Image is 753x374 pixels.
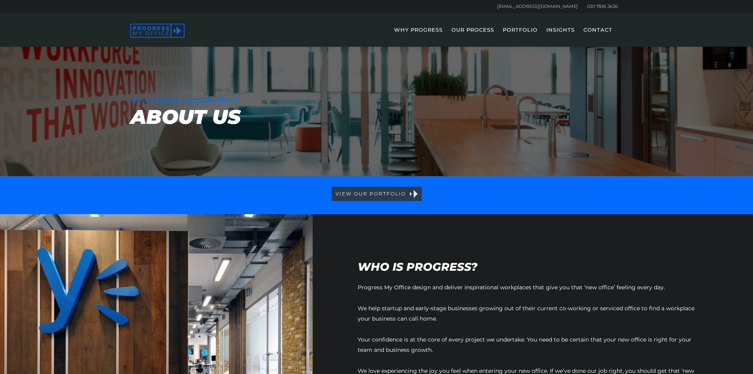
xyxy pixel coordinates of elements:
[579,24,616,47] a: CONTACT
[499,24,542,47] a: PORTFOLIO
[358,336,691,353] span: Your confidence is at the core of every project we undertake. You need to be certain that your ne...
[358,284,665,291] span: Progress My Office design and deliver inspirational workplaces that give you that ‘new office’ fe...
[542,24,579,47] a: INSIGHTS
[336,190,406,198] span: VIEW OUR PORTFOLIO
[358,261,706,272] h2: WHO IS PROGRESS?
[130,96,623,104] h3: What makes us Different?
[390,24,447,47] a: WHY PROGRESS
[447,24,498,47] a: OUR PROCESS
[130,107,623,127] h1: About Us
[358,305,694,322] span: We help startup and early-stage businesses growing out of their current co-working or serviced of...
[332,187,422,201] a: VIEW OUR PORTFOLIO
